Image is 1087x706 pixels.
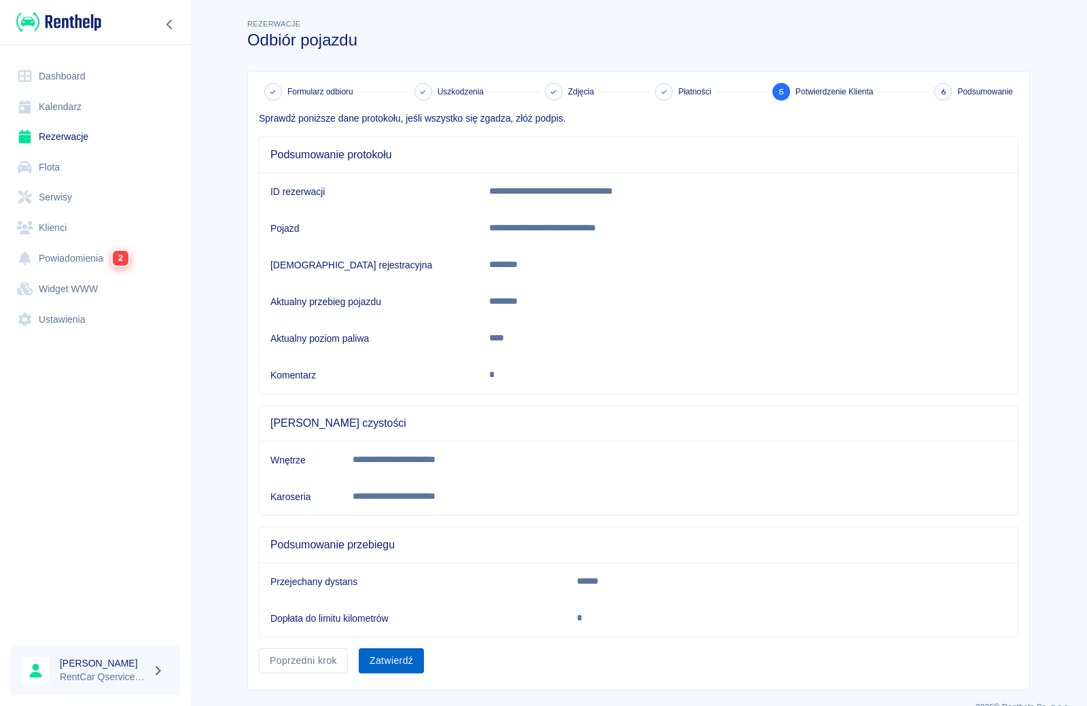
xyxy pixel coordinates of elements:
[796,86,874,98] span: Potwierdzenie Klienta
[11,213,180,243] a: Klienci
[247,20,300,28] span: Rezerwacje
[270,417,1007,430] span: [PERSON_NAME] czystości
[270,538,1007,552] span: Podsumowanie przebiegu
[568,86,594,98] span: Zdjęcia
[270,612,555,625] h6: Dopłata do limitu kilometrów
[11,243,180,274] a: Powiadomienia2
[270,148,1007,162] span: Podsumowanie protokołu
[957,86,1013,98] span: Podsumowanie
[287,86,353,98] span: Formularz odbioru
[438,86,484,98] span: Uszkodzenia
[11,61,180,92] a: Dashboard
[11,304,180,335] a: Ustawienia
[113,251,128,266] span: 2
[60,670,147,684] p: RentCar Qservice Damar Parts
[160,16,180,33] button: Zwiń nawigację
[779,85,784,99] span: 5
[11,274,180,304] a: Widget WWW
[11,182,180,213] a: Serwisy
[270,453,331,467] h6: Wnętrze
[11,122,180,152] a: Rezerwacje
[259,648,348,673] button: Poprzedni krok
[11,92,180,122] a: Kalendarz
[678,86,711,98] span: Płatności
[11,152,180,183] a: Flota
[16,11,101,33] img: Renthelp logo
[259,111,1018,126] p: Sprawdź poniższe dane protokołu, jeśli wszystko się zgadza, złóż podpis.
[60,656,147,670] h6: [PERSON_NAME]
[270,490,331,504] h6: Karoseria
[270,185,467,198] h6: ID rezerwacji
[11,11,101,33] a: Renthelp logo
[270,332,467,345] h6: Aktualny poziom paliwa
[270,368,467,382] h6: Komentarz
[270,222,467,235] h6: Pojazd
[941,85,946,99] span: 6
[270,575,555,588] h6: Przejechany dystans
[359,648,424,673] button: Zatwierdź
[270,295,467,308] h6: Aktualny przebieg pojazdu
[270,258,467,272] h6: [DEMOGRAPHIC_DATA] rejestracyjna
[247,31,1030,50] h3: Odbiór pojazdu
